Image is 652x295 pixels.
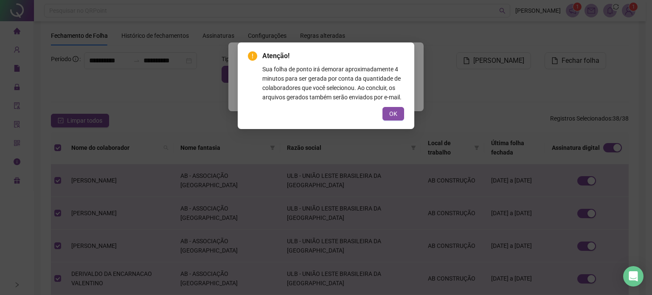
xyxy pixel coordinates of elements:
button: OK [382,107,404,121]
div: Open Intercom Messenger [623,266,644,287]
span: exclamation-circle [248,51,257,61]
span: Atenção! [262,51,404,61]
div: Sua folha de ponto irá demorar aproximadamente 4 minutos para ser gerada por conta da quantidade ... [262,65,404,102]
span: OK [389,109,397,118]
